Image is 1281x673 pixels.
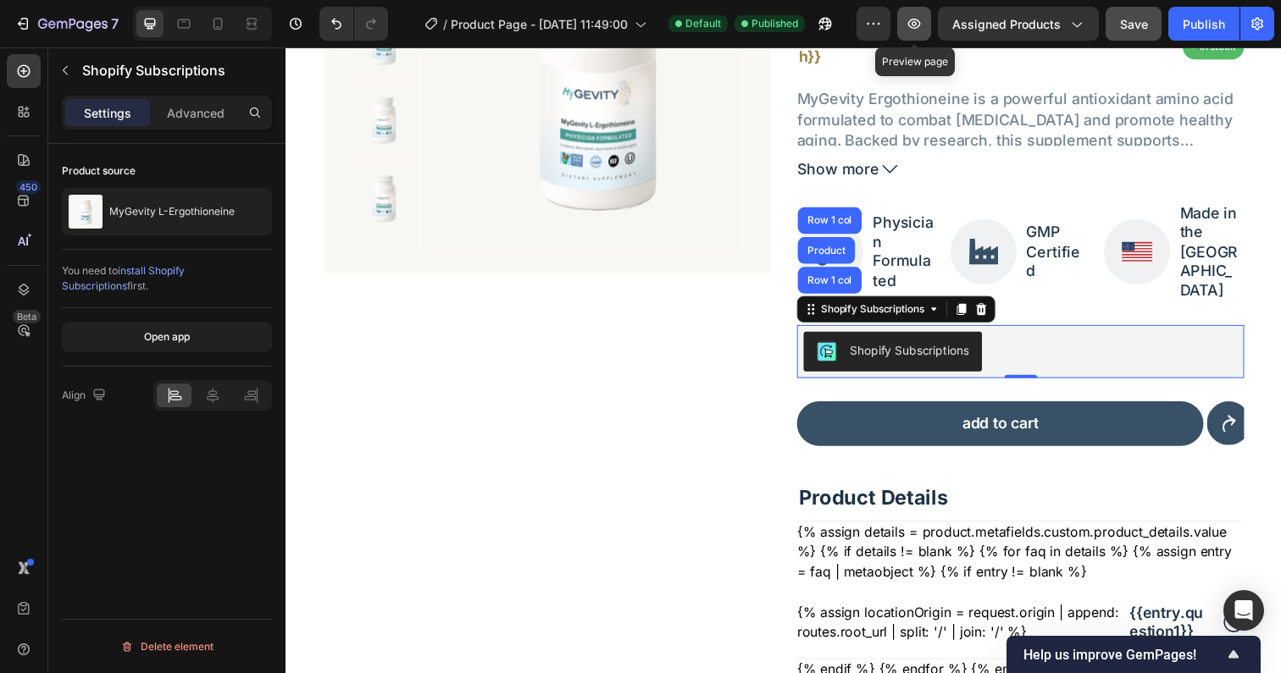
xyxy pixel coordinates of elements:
[1168,7,1239,41] button: Publish
[530,233,581,243] div: Row 1 col
[522,175,590,243] img: gempages_577431987166380582-b001e74b-e9b4-42c1-be69-100b9d8e71b5.png
[862,567,944,607] div: {{entry.question1}}
[84,104,131,122] p: Settings
[576,301,697,318] div: Shopify Subscriptions
[286,47,1281,673] iframe: Design area
[62,163,136,179] div: Product source
[120,637,213,657] div: Delete element
[757,179,821,238] p: GMP Certified
[7,7,126,41] button: 7
[111,14,119,34] p: 7
[543,260,655,275] div: Shopify Subscriptions
[522,566,944,607] div: {% assign locationOrigin = request.origin | append: routes.root_url | split: '/' | join: '/' %}
[685,16,721,31] span: Default
[522,484,979,645] div: {% assign details = product.metafields.custom.product_details.value %} {% if details != blank %} ...
[751,16,798,31] span: Published
[1023,644,1244,665] button: Show survey - Help us improve GemPages!
[144,329,190,345] div: Open app
[443,15,447,33] span: /
[542,301,563,321] img: CIT03Z3k5IMDEAE=.png
[1120,17,1148,31] span: Save
[62,384,109,407] div: Align
[1223,590,1264,631] div: Open Intercom Messenger
[16,180,41,194] div: 450
[62,633,272,660] button: Delete element
[451,15,628,33] span: Product Page - [DATE] 11:49:00
[600,169,664,249] p: Physician Formulated
[522,361,937,407] button: add to cart
[1106,7,1162,41] button: Save
[522,114,606,134] span: Show more
[679,175,746,243] img: gempages_577431987166380582-66cf7622-7f55-4243-92b3-fcd8afd0a472.png
[1183,15,1225,33] div: Publish
[530,172,581,182] div: Row 1 col
[109,206,235,218] p: MyGevity L-Ergothioneine
[319,7,388,41] div: Undo/Redo
[938,7,1099,41] button: Assigned Products
[69,195,103,229] img: product feature img
[530,202,574,212] div: Product
[524,447,977,473] p: Product Details
[1023,647,1223,663] span: Help us improve GemPages!
[62,263,272,294] div: You need to first.
[835,175,903,243] img: gempages_577431987166380582-712e319a-fa10-4cf3-ad7f-c408d355adc8.png
[13,310,41,323] div: Beta
[62,264,185,292] span: install Shopify Subscriptions
[82,60,265,80] p: Shopify Subscriptions
[167,104,225,122] p: Advanced
[62,322,272,352] button: Open app
[913,159,978,258] p: Made in the [GEOGRAPHIC_DATA]
[690,377,768,392] div: add to cart
[529,290,711,331] button: Shopify Subscriptions
[522,114,979,134] button: Show more
[952,15,1061,33] span: Assigned Products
